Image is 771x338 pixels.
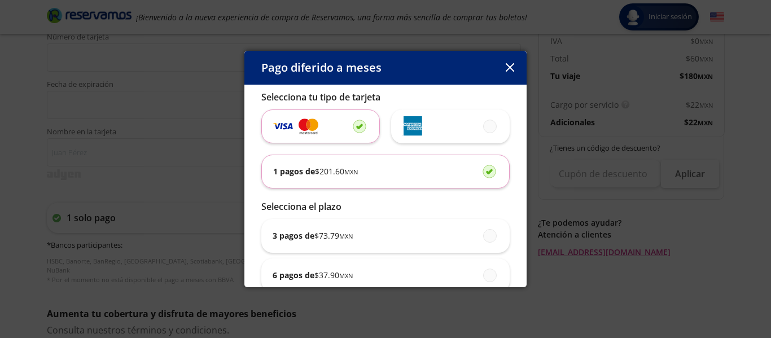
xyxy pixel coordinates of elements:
[273,230,353,242] p: 3 pagos de
[402,116,422,136] img: svg+xml;base64,PD94bWwgdmVyc2lvbj0iMS4wIiBlbmNvZGluZz0iVVRGLTgiIHN0YW5kYWxvbmU9Im5vIj8+Cjxzdmcgd2...
[314,269,353,281] span: $ 37.90
[706,273,760,327] iframe: Messagebird Livechat Widget
[261,90,510,104] p: Selecciona tu tipo de tarjeta
[314,230,353,242] span: $ 73.79
[261,59,382,76] p: Pago diferido a meses
[315,165,358,177] span: $ 201.60
[339,271,353,280] small: MXN
[299,117,318,135] img: svg+xml;base64,PD94bWwgdmVyc2lvbj0iMS4wIiBlbmNvZGluZz0iVVRGLTgiIHN0YW5kYWxvbmU9Im5vIj8+Cjxzdmcgd2...
[344,168,358,176] small: MXN
[273,120,293,133] img: svg+xml;base64,PD94bWwgdmVyc2lvbj0iMS4wIiBlbmNvZGluZz0iVVRGLTgiIHN0YW5kYWxvbmU9Im5vIj8+Cjxzdmcgd2...
[273,269,353,281] p: 6 pagos de
[339,232,353,240] small: MXN
[261,200,510,213] p: Selecciona el plazo
[273,165,358,177] p: 1 pagos de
